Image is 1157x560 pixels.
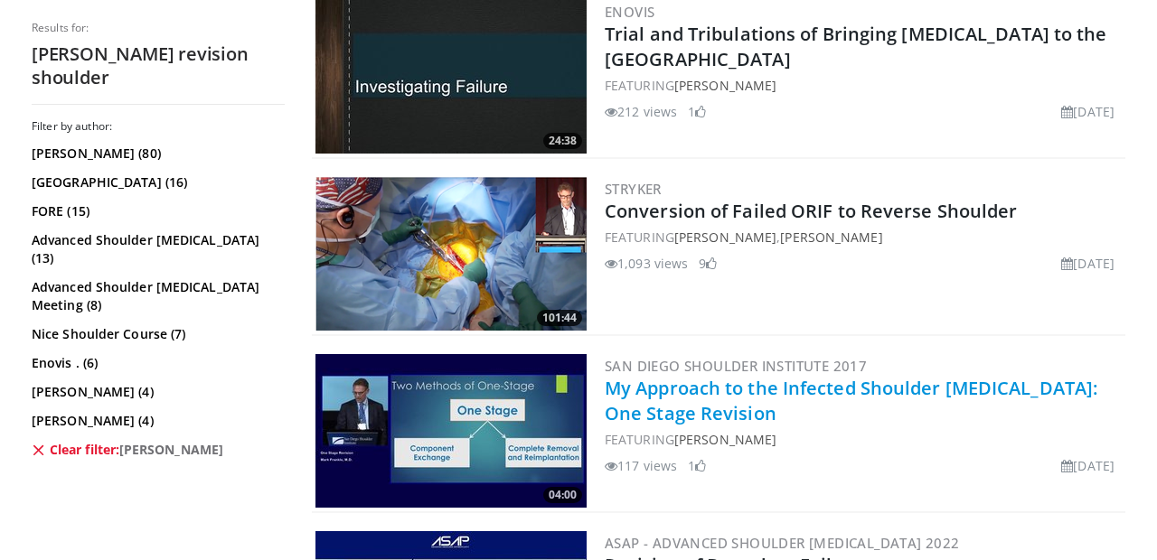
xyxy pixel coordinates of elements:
[688,102,706,121] li: 1
[32,173,280,191] a: [GEOGRAPHIC_DATA] (16)
[605,102,677,121] li: 212 views
[32,202,280,220] a: FORE (15)
[1061,102,1115,121] li: [DATE]
[605,228,1122,247] div: FEATURING ,
[537,310,582,326] span: 101:44
[32,412,280,430] a: [PERSON_NAME] (4)
[605,254,688,273] li: 1,093 views
[605,76,1122,95] div: FEATURING
[605,199,1018,223] a: Conversion of Failed ORIF to Reverse Shoulder
[674,229,776,246] a: [PERSON_NAME]
[605,180,662,198] a: Stryker
[32,441,280,459] a: Clear filter:[PERSON_NAME]
[32,119,285,134] h3: Filter by author:
[605,3,654,21] a: Enovis
[605,430,1122,449] div: FEATURING
[605,376,1097,425] a: My Approach to the Infected Shoulder [MEDICAL_DATA]: One Stage Revision
[674,77,776,94] a: [PERSON_NAME]
[315,354,587,508] a: 04:00
[32,231,280,267] a: Advanced Shoulder [MEDICAL_DATA] (13)
[315,177,587,331] img: 21976a3f-124a-4e93-ba61-ca232c403fdc.png.300x170_q85_crop-smart_upscale.png
[315,354,587,508] img: 89bf1600-087c-4023-a533-0d75d3b2d955.300x170_q85_crop-smart_upscale.jpg
[32,354,280,372] a: Enovis . (6)
[315,177,587,331] a: 101:44
[699,254,717,273] li: 9
[543,487,582,503] span: 04:00
[1061,456,1115,475] li: [DATE]
[605,456,677,475] li: 117 views
[32,42,285,89] h2: [PERSON_NAME] revision shoulder
[32,145,280,163] a: [PERSON_NAME] (80)
[605,534,960,552] a: ASAP - Advanced Shoulder [MEDICAL_DATA] 2022
[32,278,280,314] a: Advanced Shoulder [MEDICAL_DATA] Meeting (8)
[32,21,285,35] p: Results for:
[688,456,706,475] li: 1
[119,441,223,459] span: [PERSON_NAME]
[32,383,280,401] a: [PERSON_NAME] (4)
[605,22,1107,71] a: Trial and Tribulations of Bringing [MEDICAL_DATA] to the [GEOGRAPHIC_DATA]
[605,357,867,375] a: San Diego Shoulder Institute 2017
[674,431,776,448] a: [PERSON_NAME]
[543,133,582,149] span: 24:38
[32,325,280,343] a: Nice Shoulder Course (7)
[1061,254,1115,273] li: [DATE]
[780,229,882,246] a: [PERSON_NAME]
